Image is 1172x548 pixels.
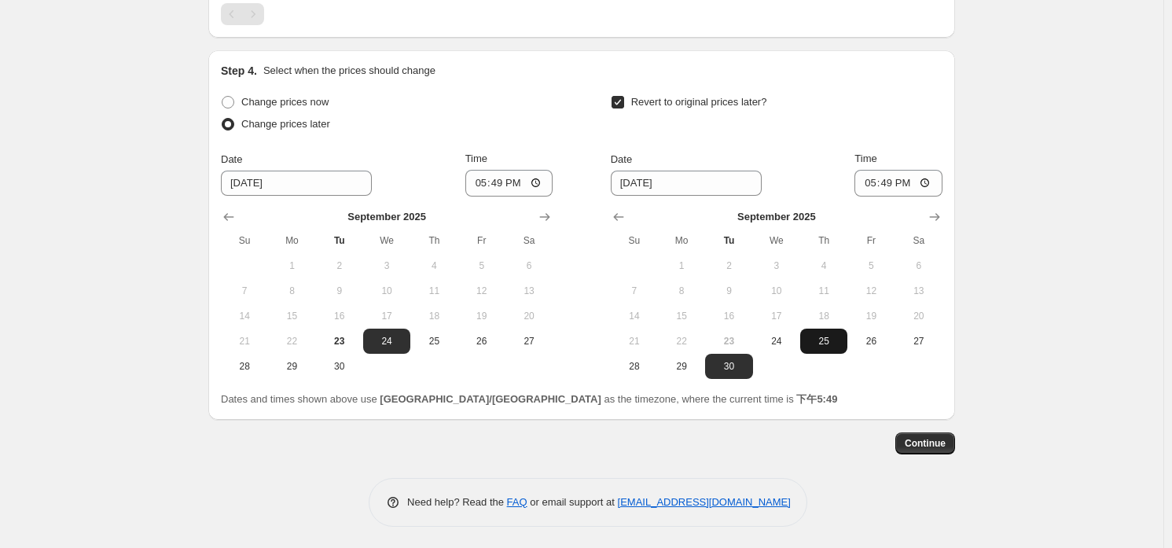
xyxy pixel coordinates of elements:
[711,285,746,297] span: 9
[902,234,936,247] span: Sa
[322,285,357,297] span: 9
[902,285,936,297] span: 13
[268,354,315,379] button: Monday September 29 2025
[221,354,268,379] button: Sunday September 28 2025
[611,278,658,303] button: Sunday September 7 2025
[759,285,794,297] span: 10
[617,335,652,348] span: 21
[316,253,363,278] button: Tuesday September 2 2025
[847,228,895,253] th: Friday
[263,63,435,79] p: Select when the prices should change
[753,253,800,278] button: Wednesday September 3 2025
[806,310,841,322] span: 18
[664,360,699,373] span: 29
[322,335,357,348] span: 23
[465,153,487,164] span: Time
[924,206,946,228] button: Show next month, October 2025
[611,228,658,253] th: Sunday
[316,303,363,329] button: Tuesday September 16 2025
[410,278,457,303] button: Thursday September 11 2025
[505,253,553,278] button: Saturday September 6 2025
[611,303,658,329] button: Sunday September 14 2025
[417,285,451,297] span: 11
[512,259,546,272] span: 6
[895,253,942,278] button: Saturday September 6 2025
[902,335,936,348] span: 27
[800,228,847,253] th: Thursday
[608,206,630,228] button: Show previous month, August 2025
[227,285,262,297] span: 7
[363,253,410,278] button: Wednesday September 3 2025
[806,234,841,247] span: Th
[658,228,705,253] th: Monday
[221,329,268,354] button: Sunday September 21 2025
[847,303,895,329] button: Friday September 19 2025
[658,253,705,278] button: Monday September 1 2025
[854,153,876,164] span: Time
[268,228,315,253] th: Monday
[527,496,618,508] span: or email support at
[221,278,268,303] button: Sunday September 7 2025
[465,335,499,348] span: 26
[618,496,791,508] a: [EMAIL_ADDRESS][DOMAIN_NAME]
[458,303,505,329] button: Friday September 19 2025
[512,285,546,297] span: 13
[854,310,888,322] span: 19
[316,354,363,379] button: Tuesday September 30 2025
[617,285,652,297] span: 7
[854,285,888,297] span: 12
[465,310,499,322] span: 19
[759,234,794,247] span: We
[658,329,705,354] button: Monday September 22 2025
[759,259,794,272] span: 3
[218,206,240,228] button: Show previous month, August 2025
[380,393,601,405] b: [GEOGRAPHIC_DATA]/[GEOGRAPHIC_DATA]
[611,171,762,196] input: 9/23/2025
[417,335,451,348] span: 25
[417,234,451,247] span: Th
[274,360,309,373] span: 29
[664,234,699,247] span: Mo
[221,153,242,165] span: Date
[753,228,800,253] th: Wednesday
[711,335,746,348] span: 23
[505,228,553,253] th: Saturday
[369,259,404,272] span: 3
[617,360,652,373] span: 28
[895,278,942,303] button: Saturday September 13 2025
[465,170,553,197] input: 12:00
[363,278,410,303] button: Wednesday September 10 2025
[268,253,315,278] button: Monday September 1 2025
[274,259,309,272] span: 1
[664,285,699,297] span: 8
[705,303,752,329] button: Tuesday September 16 2025
[274,285,309,297] span: 8
[854,170,942,197] input: 12:00
[512,310,546,322] span: 20
[800,253,847,278] button: Thursday September 4 2025
[534,206,556,228] button: Show next month, October 2025
[316,329,363,354] button: Today Tuesday September 23 2025
[759,310,794,322] span: 17
[221,393,837,405] span: Dates and times shown above use as the timezone, where the current time is
[268,303,315,329] button: Monday September 15 2025
[227,335,262,348] span: 21
[227,310,262,322] span: 14
[505,303,553,329] button: Saturday September 20 2025
[800,329,847,354] button: Thursday September 25 2025
[705,253,752,278] button: Tuesday September 2 2025
[512,335,546,348] span: 27
[458,228,505,253] th: Friday
[410,228,457,253] th: Thursday
[617,234,652,247] span: Su
[658,354,705,379] button: Monday September 29 2025
[369,335,404,348] span: 24
[895,303,942,329] button: Saturday September 20 2025
[458,278,505,303] button: Friday September 12 2025
[705,329,752,354] button: Today Tuesday September 23 2025
[796,393,837,405] b: 下午5:49
[363,303,410,329] button: Wednesday September 17 2025
[611,354,658,379] button: Sunday September 28 2025
[753,303,800,329] button: Wednesday September 17 2025
[902,259,936,272] span: 6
